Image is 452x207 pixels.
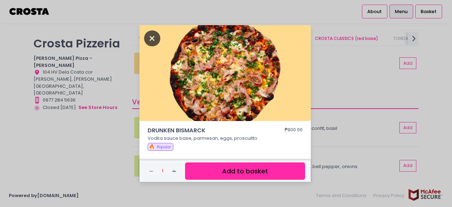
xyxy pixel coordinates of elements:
[148,126,264,135] span: DRUNKEN BISMARCK
[157,144,171,150] span: Popular
[139,25,311,121] img: DRUNKEN BISMARCK
[144,34,160,41] button: Close
[149,143,155,150] span: 🔥
[285,126,303,135] div: ₱900.00
[185,162,305,180] button: Add to basket
[148,135,303,142] p: Vodka sauce base, parmesan, eggs, proscuitto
